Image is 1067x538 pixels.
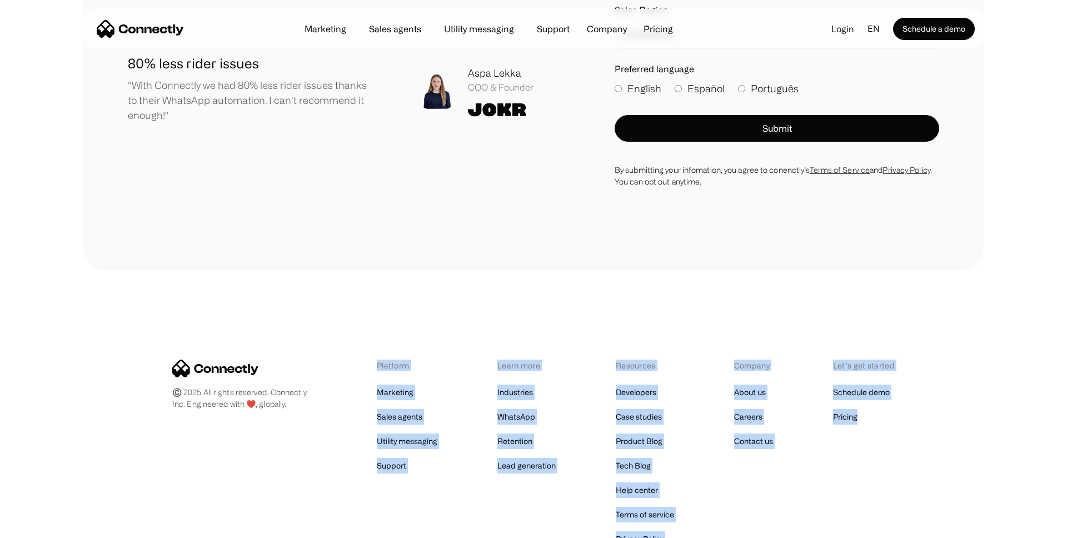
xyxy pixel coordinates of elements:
[833,360,895,371] div: Let’s get started
[616,507,674,522] a: Terms of service
[497,458,556,474] a: Lead generation
[615,115,939,142] button: Submit
[616,360,674,371] div: Resources
[587,21,627,37] div: Company
[863,21,893,37] div: en
[616,458,651,474] a: Tech Blog
[22,519,67,534] ul: Language list
[497,434,532,449] a: Retention
[734,385,766,400] a: About us
[497,385,533,400] a: Industries
[377,385,413,400] a: Marketing
[497,409,535,425] a: WhatsApp
[616,409,662,425] a: Case studies
[810,166,870,174] a: Terms of Service
[738,81,799,96] label: Português
[615,62,939,76] label: Preferred language
[615,81,661,96] label: English
[833,385,890,400] a: Schedule demo
[497,360,556,371] div: Learn more
[822,21,863,37] a: Login
[435,24,523,33] a: Utility messaging
[11,517,67,534] aside: Language selected: English
[675,85,682,92] input: Español
[128,53,371,73] h1: 80% less rider issues
[882,166,930,174] a: Privacy Policy
[893,18,975,40] a: Schedule a demo
[128,78,371,123] p: "With Connectly we had 80% less rider issues thanks to their WhatsApp automation. I can't recomme...
[615,164,939,187] div: By submitting your infomation, you agree to conenctly’s and . You can opt out anytime.
[734,434,773,449] a: Contact us
[296,24,355,33] a: Marketing
[616,482,658,498] a: Help center
[377,434,437,449] a: Utility messaging
[360,24,430,33] a: Sales agents
[616,434,662,449] a: Product Blog
[377,409,422,425] a: Sales agents
[635,24,682,33] a: Pricing
[468,81,533,94] div: COO & Founder
[615,85,622,92] input: English
[675,81,725,96] label: Español
[738,85,745,92] input: Português
[867,21,880,37] div: en
[468,66,533,81] div: Aspa Lekka
[734,409,762,425] a: Careers
[616,385,656,400] a: Developers
[734,360,773,371] div: Company
[833,409,857,425] a: Pricing
[584,21,630,37] div: Company
[377,360,437,371] div: Platform
[97,21,184,37] a: home
[528,24,579,33] a: Support
[377,458,406,474] a: Support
